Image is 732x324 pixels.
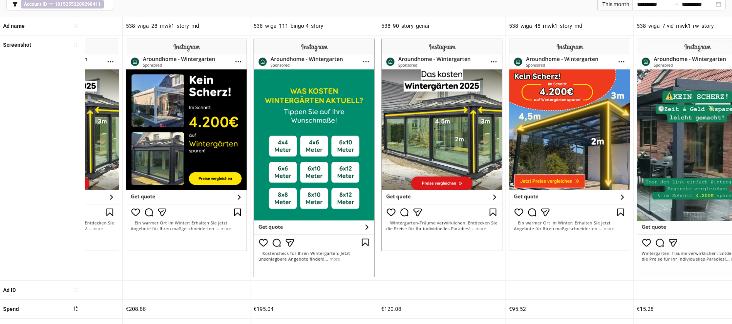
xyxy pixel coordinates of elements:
div: 538_wiga_28_mwk1_story_md [123,17,250,35]
b: Ad ID [3,287,16,293]
img: Screenshot 6779476929701 [381,39,502,251]
span: filter [12,2,18,7]
span: sort-descending [73,306,78,311]
span: sort-ascending [73,23,78,29]
span: sort-ascending [73,287,78,292]
b: Ad name [3,23,25,29]
div: 538_wiga_111_bingo-4_story [250,17,378,35]
img: Screenshot 6779530571301 [254,39,375,277]
div: 538_90_story_genai [378,17,505,35]
span: to [673,1,679,7]
span: sort-ascending [73,42,78,47]
span: swap-right [673,1,679,7]
img: Screenshot 6641909308301 [126,39,247,251]
b: 10152552209298411 [55,2,101,7]
div: €208.88 [123,300,250,318]
div: €195.04 [250,300,378,318]
b: Screenshot [3,42,31,48]
div: €95.52 [506,300,633,318]
div: 538_wiga_48_mwk1_story_md [506,17,633,35]
b: Spend [3,306,19,312]
b: Account ID [24,2,47,7]
img: Screenshot 6641909304901 [509,39,630,251]
div: €120.08 [378,300,505,318]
